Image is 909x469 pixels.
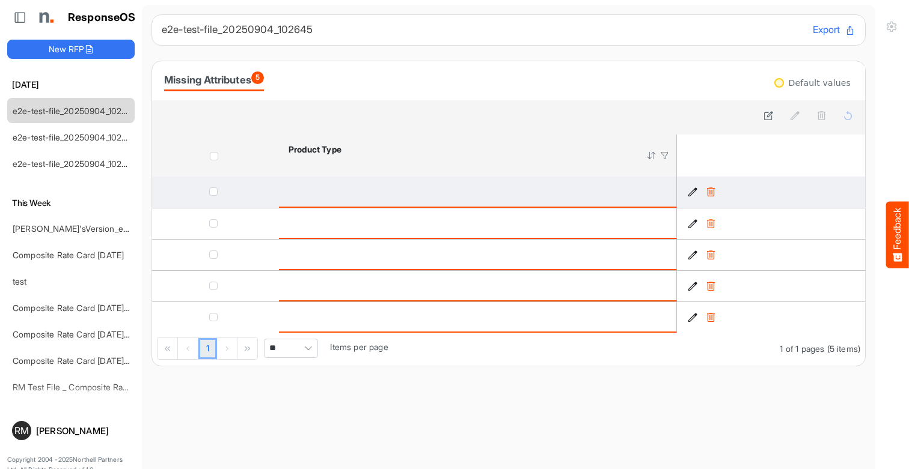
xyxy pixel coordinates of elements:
[677,239,865,270] td: 6bd699ef-fd5b-4950-a7cf-fb941db721af is template cell Column Header
[660,150,670,161] div: Filter Icon
[33,5,57,29] img: Northell
[251,71,264,84] span: 5
[198,338,217,360] a: Page 1 of 1 Pages
[13,329,155,339] a: Composite Rate Card [DATE]_smaller
[687,217,699,229] button: Edit
[13,250,124,260] a: Composite Rate Card [DATE]
[687,311,699,323] button: Edit
[813,22,855,38] button: Export
[13,106,137,116] a: e2e-test-file_20250904_102645
[279,270,677,301] td: is template cell Column Header product-type
[687,249,699,261] button: Edit
[178,337,198,359] div: Go to previous page
[705,311,717,323] button: Delete
[7,78,135,91] h6: [DATE]
[789,79,851,87] div: Default values
[279,177,677,208] td: is template cell Column Header product-type
[152,270,279,301] td: checkbox
[162,25,803,35] h6: e2e-test-file_20250904_102645
[217,337,237,359] div: Go to next page
[677,208,865,239] td: cde7901d-5289-4070-8f3f-dd8a5d6102bd is template cell Column Header
[279,208,677,239] td: is template cell Column Header product-type
[13,276,27,286] a: test
[152,301,279,333] td: checkbox
[13,223,238,234] a: [PERSON_NAME]'sVersion_e2e-test-file_20250604_111803
[152,333,865,366] div: Pager Container
[279,301,677,333] td: is template cell Column Header product-type
[677,177,865,208] td: 3b43e26a-90b5-44c9-8175-5af3aae5a163 is template cell Column Header
[886,201,909,268] button: Feedback
[687,186,699,198] button: Edit
[264,339,318,358] span: Pagerdropdown
[677,301,865,333] td: 1c69a758-b9be-46f7-9901-e62cb1023150 is template cell Column Header
[330,342,388,352] span: Items per page
[13,159,135,169] a: e2e-test-file_20250904_102615
[827,343,860,354] span: (5 items)
[13,303,155,313] a: Composite Rate Card [DATE]_smaller
[13,356,155,366] a: Composite Rate Card [DATE]_smaller
[158,337,178,359] div: Go to first page
[36,426,130,435] div: [PERSON_NAME]
[705,217,717,229] button: Delete
[13,132,136,142] a: e2e-test-file_20250904_102638
[68,11,136,24] h1: ResponseOS
[705,280,717,292] button: Delete
[687,280,699,292] button: Edit
[164,71,264,88] div: Missing Attributes
[780,343,824,354] span: 1 of 1 pages
[279,239,677,270] td: is template cell Column Header product-type
[152,208,279,239] td: checkbox
[237,337,257,359] div: Go to last page
[7,196,135,210] h6: This Week
[289,144,631,155] div: Product Type
[14,426,29,435] span: RM
[705,186,717,198] button: Delete
[677,270,865,301] td: d7d270f4-1f9a-4a78-afa6-beb92347c7fd is template cell Column Header
[152,239,279,270] td: checkbox
[152,177,279,208] td: checkbox
[7,40,135,59] button: New RFP
[705,249,717,261] button: Delete
[152,135,279,177] th: Header checkbox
